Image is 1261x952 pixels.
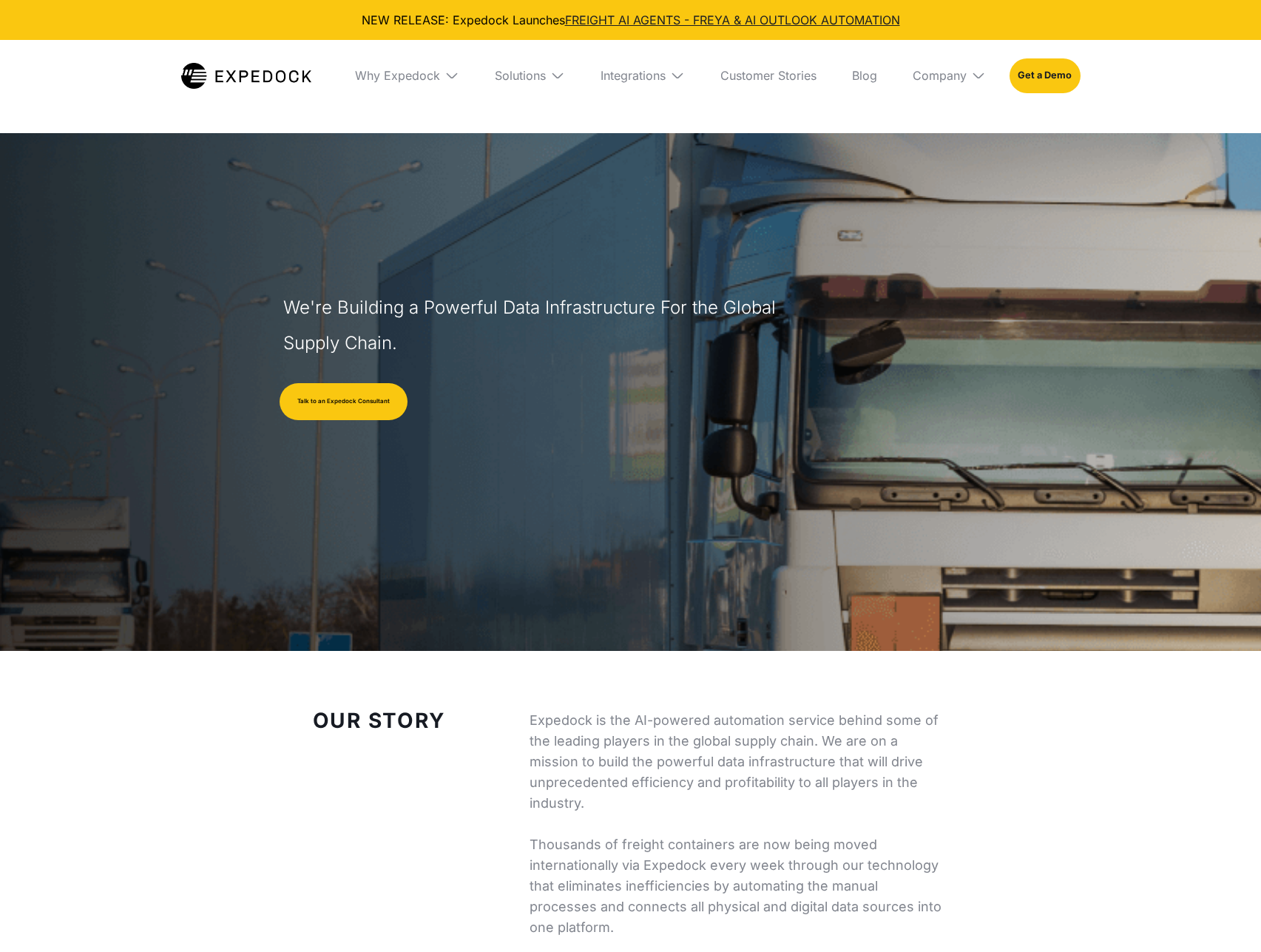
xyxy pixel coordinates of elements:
a: Blog [840,40,889,111]
a: Get a Demo [1010,58,1080,92]
div: Company [913,68,967,83]
strong: Our Story [313,708,445,733]
div: NEW RELEASE: Expedock Launches [12,12,1249,28]
div: Why Expedock [355,68,440,83]
div: Integrations [601,68,666,83]
h1: We're Building a Powerful Data Infrastructure For the Global Supply Chain. [283,290,783,361]
div: Why Expedock [343,40,471,111]
a: Talk to an Expedock Consultant [280,383,408,420]
div: Integrations [589,40,697,111]
a: Customer Stories [709,40,828,111]
div: Company [901,40,998,111]
div: Solutions [483,40,577,111]
div: Solutions [495,68,546,83]
a: FREIGHT AI AGENTS - FREYA & AI OUTLOOK AUTOMATION [565,13,900,27]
